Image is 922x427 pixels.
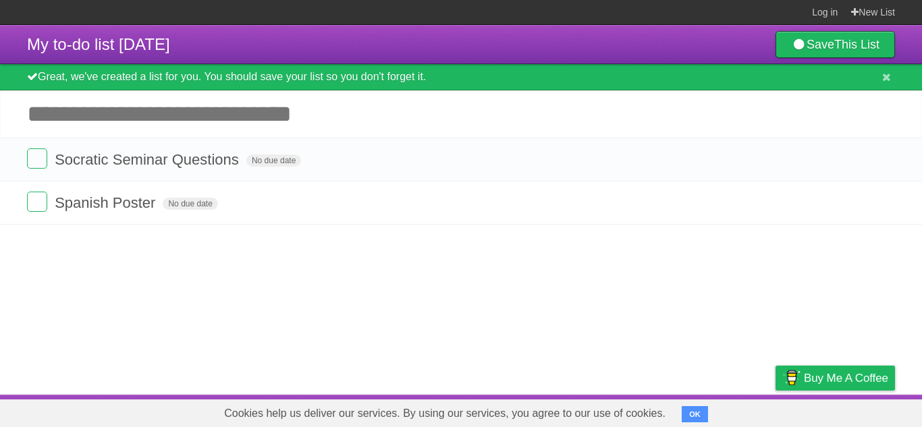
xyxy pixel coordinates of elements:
span: My to-do list [DATE] [27,35,170,53]
button: OK [682,406,708,422]
span: Socratic Seminar Questions [55,151,242,168]
a: Buy me a coffee [776,366,895,391]
a: Terms [712,398,742,424]
span: No due date [163,198,217,210]
img: Buy me a coffee [782,366,801,389]
b: This List [834,38,879,51]
a: About [596,398,624,424]
span: Buy me a coffee [804,366,888,390]
label: Done [27,192,47,212]
span: Cookies help us deliver our services. By using our services, you agree to our use of cookies. [211,400,679,427]
label: Done [27,148,47,169]
a: Suggest a feature [810,398,895,424]
span: Spanish Poster [55,194,159,211]
a: Privacy [758,398,793,424]
a: Developers [641,398,695,424]
span: No due date [246,154,301,167]
a: SaveThis List [776,31,895,58]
